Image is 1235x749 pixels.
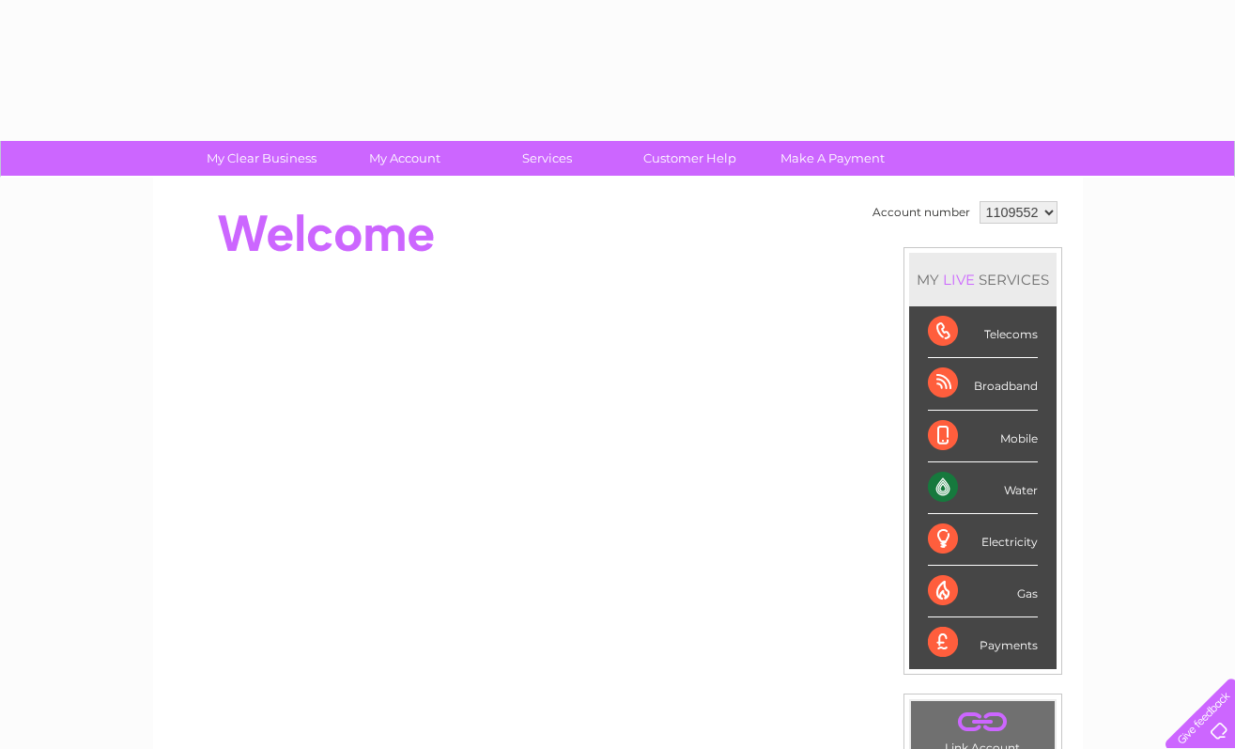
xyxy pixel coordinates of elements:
[928,617,1038,668] div: Payments
[755,141,910,176] a: Make A Payment
[470,141,625,176] a: Services
[184,141,339,176] a: My Clear Business
[928,462,1038,514] div: Water
[909,253,1057,306] div: MY SERVICES
[928,306,1038,358] div: Telecoms
[327,141,482,176] a: My Account
[928,358,1038,410] div: Broadband
[939,271,979,289] div: LIVE
[928,411,1038,462] div: Mobile
[868,196,975,228] td: Account number
[916,706,1050,739] a: .
[928,514,1038,566] div: Electricity
[612,141,767,176] a: Customer Help
[928,566,1038,617] div: Gas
